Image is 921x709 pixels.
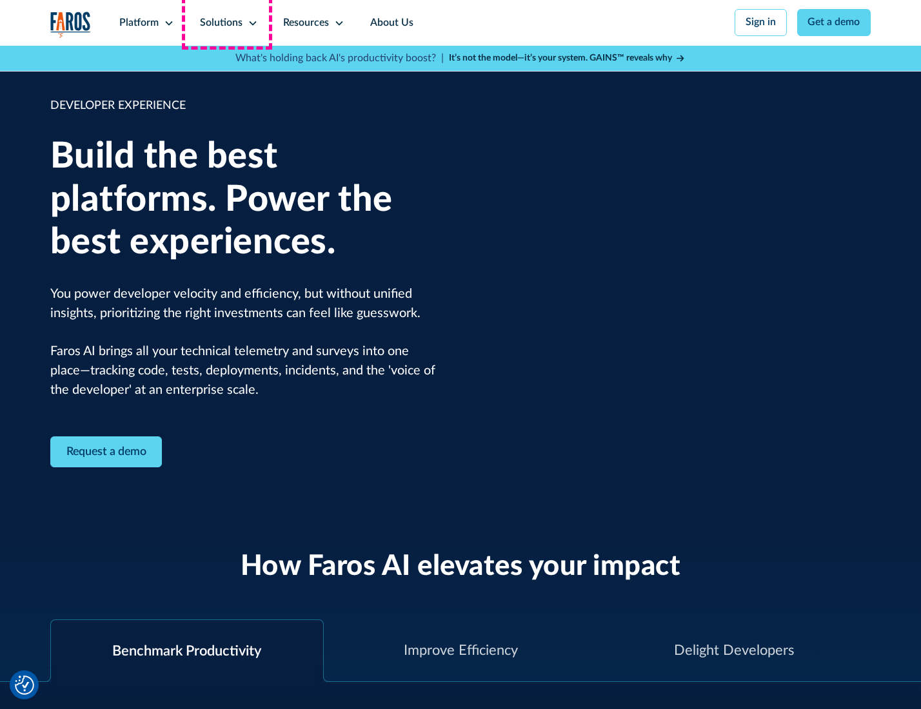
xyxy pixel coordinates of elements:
div: Delight Developers [674,640,794,661]
a: Get a demo [797,9,871,36]
div: Platform [119,15,159,31]
h1: Build the best platforms. Power the best experiences. [50,135,442,264]
a: Sign in [735,9,787,36]
div: Improve Efficiency [404,640,518,661]
p: You power developer velocity and efficiency, but without unified insights, prioritizing the right... [50,285,442,400]
p: What's holding back AI's productivity boost? | [235,51,444,66]
h2: How Faros AI elevates your impact [241,550,681,584]
a: It’s not the model—it’s your system. GAINS™ reveals why [449,52,686,65]
strong: It’s not the model—it’s your system. GAINS™ reveals why [449,53,672,63]
button: Cookie Settings [15,675,34,695]
img: Revisit consent button [15,675,34,695]
img: Logo of the analytics and reporting company Faros. [50,12,92,38]
a: home [50,12,92,38]
a: Contact Modal [50,436,163,468]
div: DEVELOPER EXPERIENCE [50,97,442,115]
div: Solutions [200,15,243,31]
div: Resources [283,15,329,31]
div: Benchmark Productivity [112,641,261,662]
